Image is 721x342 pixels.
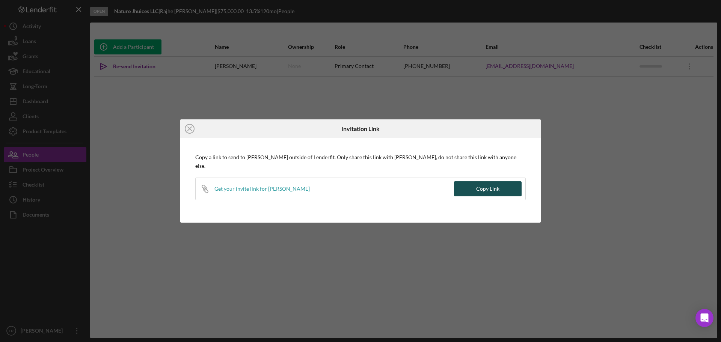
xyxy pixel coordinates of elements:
button: Copy Link [454,181,522,196]
div: Get your invite link for [PERSON_NAME] [214,186,310,192]
div: Copy Link [476,181,499,196]
h6: Invitation Link [341,125,380,132]
p: Copy a link to send to [PERSON_NAME] outside of Lenderfit. Only share this link with [PERSON_NAME... [195,153,526,170]
div: Open Intercom Messenger [695,309,713,327]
